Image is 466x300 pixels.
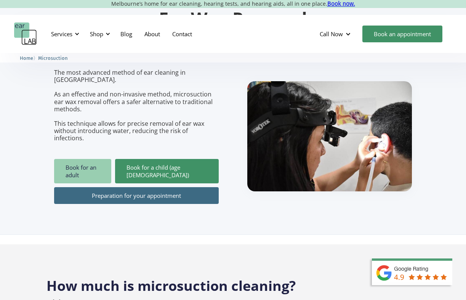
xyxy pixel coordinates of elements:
[166,23,198,45] a: Contact
[54,187,219,204] a: Preparation for your appointment
[320,30,343,38] div: Call Now
[362,26,442,42] a: Book an appointment
[51,30,72,38] div: Services
[314,22,359,45] div: Call Now
[54,10,412,27] h1: Ear Wax Removal
[38,55,68,61] span: Microsuction
[90,30,103,38] div: Shop
[54,159,111,183] a: Book for an adult
[20,55,33,61] span: Home
[114,23,138,45] a: Blog
[14,22,37,45] a: home
[85,22,112,45] div: Shop
[46,22,82,45] div: Services
[20,54,33,61] a: Home
[247,81,412,191] img: boy getting ear checked.
[38,54,68,61] a: Microsuction
[20,54,38,62] li: 〉
[115,159,219,183] a: Book for a child (age [DEMOGRAPHIC_DATA])
[46,269,419,295] h2: How much is microsuction cleaning?
[54,69,219,142] p: The most advanced method of ear cleaning in [GEOGRAPHIC_DATA]. As an effective and non-invasive m...
[138,23,166,45] a: About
